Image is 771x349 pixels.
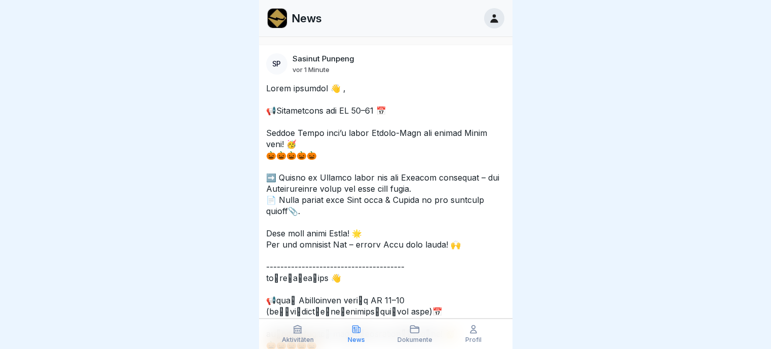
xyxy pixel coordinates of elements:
[282,336,314,343] p: Aktivitäten
[292,65,329,74] p: vor 1 Minute
[292,54,354,63] p: Sasinut Punpeng
[348,336,365,343] p: News
[266,53,287,75] div: SP
[465,336,482,343] p: Profil
[291,12,322,25] p: News
[268,9,287,28] img: web35t86tqr3cy61n04o2uzo.png
[397,336,432,343] p: Dokumente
